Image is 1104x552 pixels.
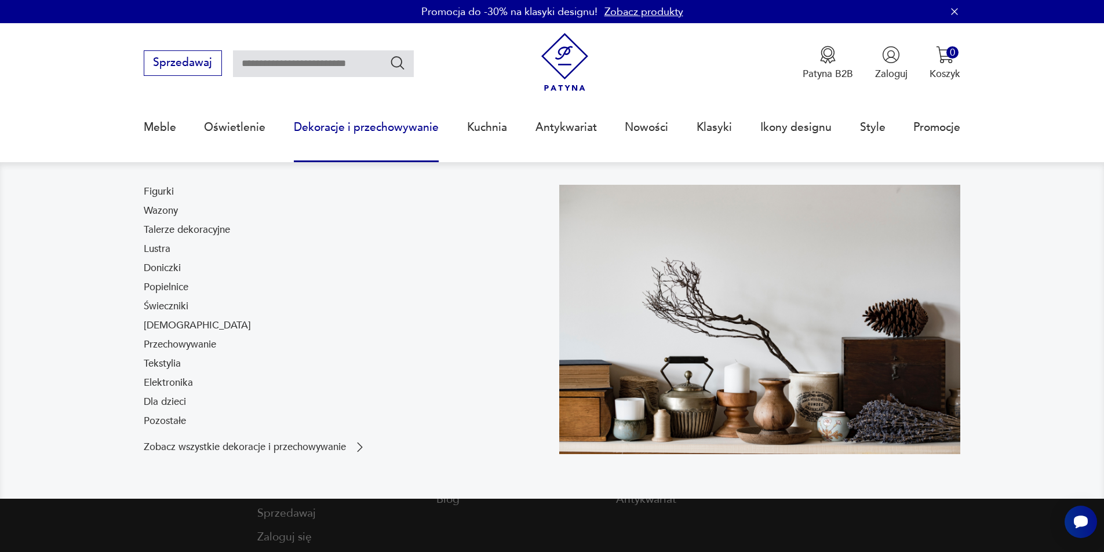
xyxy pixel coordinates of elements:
a: Sprzedawaj [144,59,222,68]
p: Zaloguj [875,67,908,81]
a: Dekoracje i przechowywanie [294,101,439,154]
a: Przechowywanie [144,338,216,352]
a: Ikona medaluPatyna B2B [803,46,853,81]
a: Oświetlenie [204,101,265,154]
a: Doniczki [144,261,181,275]
button: Szukaj [389,54,406,71]
button: Patyna B2B [803,46,853,81]
img: Ikona koszyka [936,46,954,64]
a: Kuchnia [467,101,507,154]
button: Sprzedawaj [144,50,222,76]
a: Lustra [144,242,170,256]
a: Świeczniki [144,299,188,313]
a: Pozostałe [144,414,186,428]
a: Popielnice [144,280,188,294]
img: Ikonka użytkownika [882,46,900,64]
p: Patyna B2B [803,67,853,81]
a: Ikony designu [760,101,832,154]
a: Style [860,101,886,154]
a: Dla dzieci [144,395,186,409]
p: Koszyk [930,67,960,81]
a: Meble [144,101,176,154]
a: Wazony [144,204,178,218]
a: Elektronika [144,376,193,390]
a: Nowości [625,101,668,154]
a: Tekstylia [144,357,181,371]
a: Klasyki [697,101,732,154]
p: Zobacz wszystkie dekoracje i przechowywanie [144,443,346,452]
a: Promocje [913,101,960,154]
img: Patyna - sklep z meblami i dekoracjami vintage [535,33,594,92]
img: Ikona medalu [819,46,837,64]
a: [DEMOGRAPHIC_DATA] [144,319,251,332]
a: Zobacz produkty [604,5,683,19]
div: 0 [946,46,959,59]
button: Zaloguj [875,46,908,81]
p: Promocja do -30% na klasyki designu! [421,5,597,19]
iframe: Smartsupp widget button [1065,506,1097,538]
a: Figurki [144,185,174,199]
a: Talerze dekoracyjne [144,223,230,237]
a: Antykwariat [535,101,597,154]
a: Zobacz wszystkie dekoracje i przechowywanie [144,440,367,454]
button: 0Koszyk [930,46,960,81]
img: cfa44e985ea346226f89ee8969f25989.jpg [559,185,961,454]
